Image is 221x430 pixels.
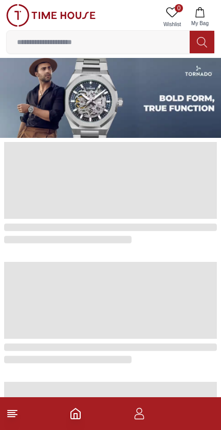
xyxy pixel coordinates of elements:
[187,19,213,27] span: My Bag
[159,21,185,28] span: Wishlist
[69,407,82,420] a: Home
[6,4,96,27] img: ...
[159,4,185,30] a: 0Wishlist
[175,4,183,12] span: 0
[185,4,215,30] button: My Bag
